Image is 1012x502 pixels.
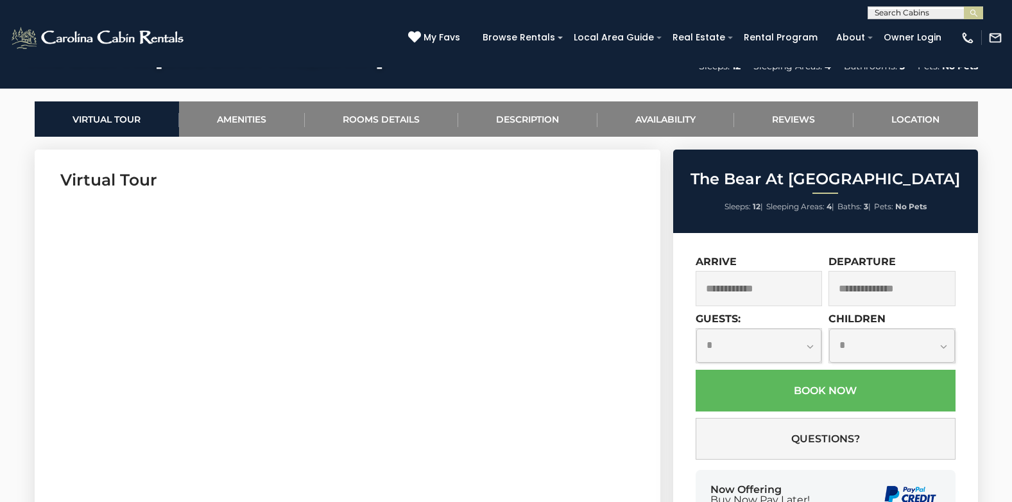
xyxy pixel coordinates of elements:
a: Owner Login [877,28,948,48]
strong: No Pets [895,202,927,211]
strong: 12 [753,202,760,211]
h2: The Bear At [GEOGRAPHIC_DATA] [676,171,975,187]
a: Availability [597,101,734,137]
li: | [766,198,834,215]
strong: 3 [864,202,868,211]
a: Rooms Details [305,101,458,137]
span: Sleeping Areas: [766,202,825,211]
span: Sleeps: [725,202,751,211]
a: Virtual Tour [35,101,179,137]
button: Questions? [696,418,956,460]
img: phone-regular-white.png [961,31,975,45]
a: Amenities [179,101,305,137]
a: Location [853,101,978,137]
a: Description [458,101,597,137]
a: Browse Rentals [476,28,562,48]
a: Local Area Guide [567,28,660,48]
span: My Favs [424,31,460,44]
img: White-1-2.png [10,25,187,51]
span: Pets: [874,202,893,211]
strong: 4 [827,202,832,211]
span: Baths: [837,202,862,211]
a: Reviews [734,101,853,137]
label: Guests: [696,313,741,325]
li: | [837,198,871,215]
a: About [830,28,871,48]
label: Arrive [696,255,737,268]
label: Departure [828,255,896,268]
a: Rental Program [737,28,824,48]
h3: Virtual Tour [60,169,635,191]
button: Book Now [696,370,956,411]
label: Children [828,313,886,325]
a: Real Estate [666,28,732,48]
a: My Favs [408,31,463,45]
img: mail-regular-white.png [988,31,1002,45]
li: | [725,198,763,215]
